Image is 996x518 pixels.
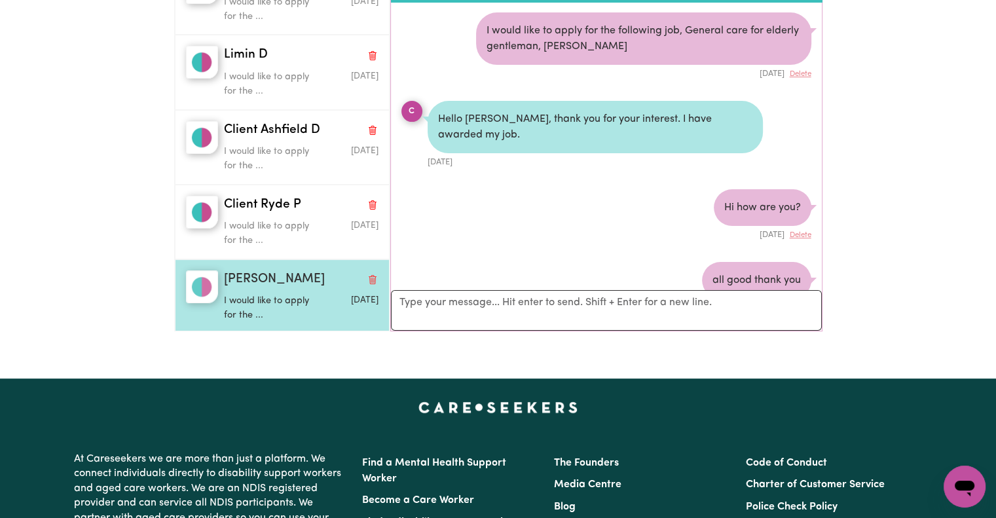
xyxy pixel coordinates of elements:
[714,226,811,241] div: [DATE]
[428,153,763,168] div: [DATE]
[746,479,885,490] a: Charter of Customer Service
[175,35,390,109] button: Limin DLimin DDelete conversationI would like to apply for the ...Message sent on September 5, 2025
[746,458,827,468] a: Code of Conduct
[350,221,378,230] span: Message sent on September 5, 2025
[186,121,218,154] img: Client Ashfield D
[362,495,474,506] a: Become a Care Worker
[224,145,327,173] p: I would like to apply for the ...
[554,479,621,490] a: Media Centre
[554,502,576,512] a: Blog
[746,502,838,512] a: Police Check Policy
[175,185,390,259] button: Client Ryde PClient Ryde PDelete conversationI would like to apply for the ...Message sent on Sep...
[224,294,327,322] p: I would like to apply for the ...
[186,196,218,229] img: Client Ryde P
[476,12,811,65] div: I would like to apply for the following job, General care for elderly gentleman, [PERSON_NAME]
[350,147,378,155] span: Message sent on September 5, 2025
[367,196,378,213] button: Delete conversation
[350,72,378,81] span: Message sent on September 5, 2025
[428,101,763,153] div: Hello [PERSON_NAME], thank you for your interest. I have awarded my job.
[175,259,390,334] button: Frankie L[PERSON_NAME]Delete conversationI would like to apply for the ...Message sent on Septemb...
[224,196,301,215] span: Client Ryde P
[790,230,811,241] button: Delete
[714,189,811,226] div: Hi how are you?
[224,121,320,140] span: Client Ashfield D
[367,122,378,139] button: Delete conversation
[944,466,986,508] iframe: Button to launch messaging window
[224,219,327,248] p: I would like to apply for the ...
[350,296,378,305] span: Message sent on September 5, 2025
[362,458,506,484] a: Find a Mental Health Support Worker
[186,46,218,79] img: Limin D
[367,47,378,64] button: Delete conversation
[401,101,422,122] div: C
[224,46,268,65] span: Limin D
[224,270,325,289] span: [PERSON_NAME]
[367,271,378,288] button: Delete conversation
[702,262,811,299] div: all good thank you
[224,70,327,98] p: I would like to apply for the ...
[418,402,578,413] a: Careseekers home page
[790,69,811,80] button: Delete
[476,65,811,80] div: [DATE]
[554,458,619,468] a: The Founders
[175,110,390,185] button: Client Ashfield DClient Ashfield DDelete conversationI would like to apply for the ...Message sen...
[186,270,218,303] img: Frankie L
